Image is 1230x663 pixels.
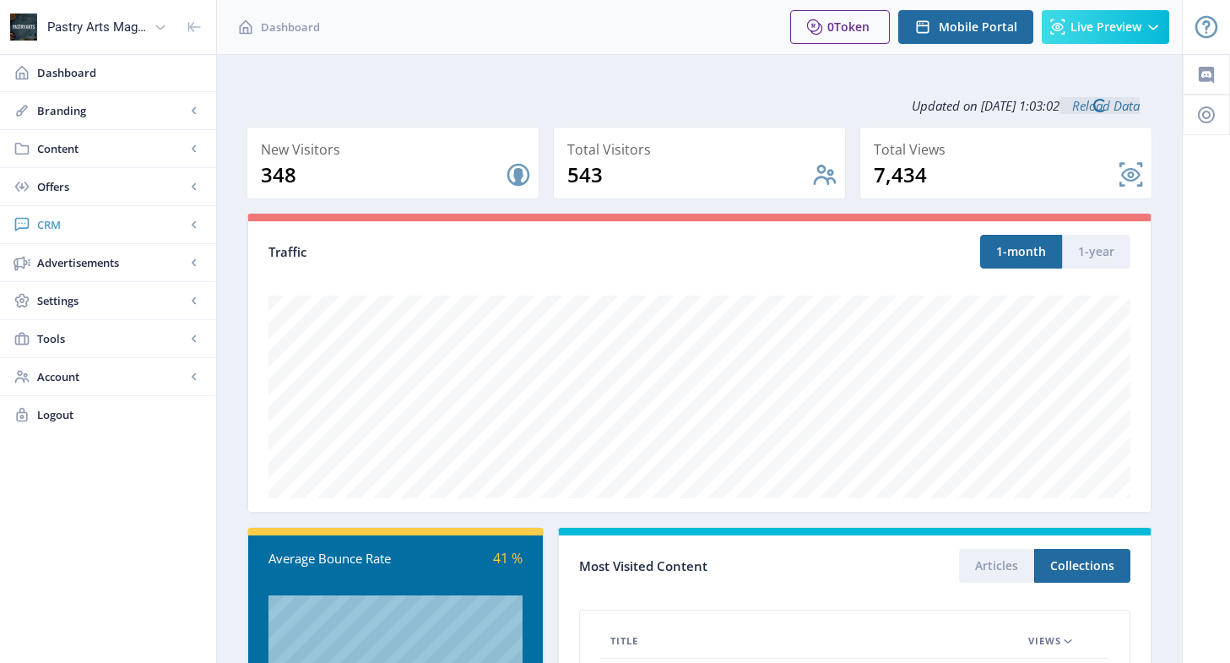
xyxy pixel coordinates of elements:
[268,242,700,262] div: Traffic
[1042,10,1169,44] button: Live Preview
[261,138,532,161] div: New Visitors
[959,549,1034,583] button: Articles
[567,138,838,161] div: Total Visitors
[37,254,186,271] span: Advertisements
[268,549,395,568] div: Average Bounce Rate
[579,553,855,579] div: Most Visited Content
[790,10,890,44] button: 0Token
[898,10,1033,44] button: Mobile Portal
[1034,549,1130,583] button: Collections
[37,178,186,195] span: Offers
[939,20,1017,34] span: Mobile Portal
[1059,97,1140,114] a: Reload Data
[834,19,870,35] span: Token
[47,8,147,46] div: Pastry Arts Magazine
[980,235,1062,269] button: 1-month
[37,64,203,81] span: Dashboard
[37,368,186,385] span: Account
[37,330,186,347] span: Tools
[37,140,186,157] span: Content
[874,161,1118,188] div: 7,434
[10,14,37,41] img: properties.app_icon.png
[261,19,320,35] span: Dashboard
[1028,631,1061,651] span: Views
[37,292,186,309] span: Settings
[37,216,186,233] span: CRM
[874,138,1145,161] div: Total Views
[1070,20,1141,34] span: Live Preview
[37,406,203,423] span: Logout
[1062,235,1130,269] button: 1-year
[261,161,505,188] div: 348
[567,161,811,188] div: 543
[37,102,186,119] span: Branding
[247,84,1152,127] div: Updated on [DATE] 1:03:02
[493,549,523,568] span: 41 %
[610,631,638,651] span: Title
